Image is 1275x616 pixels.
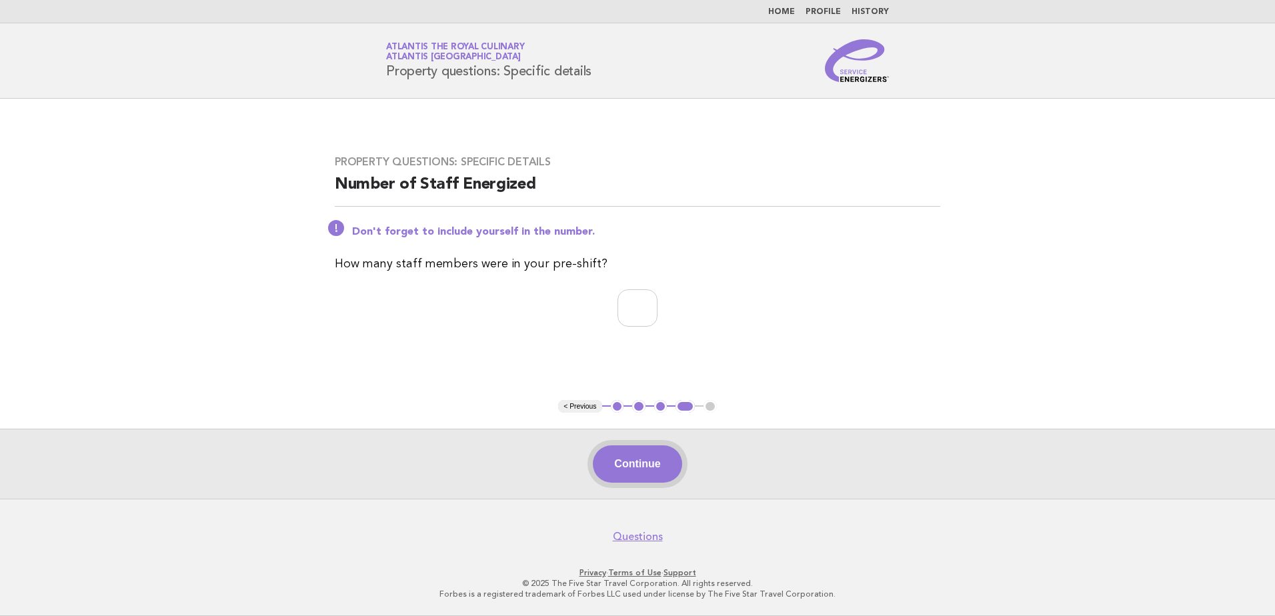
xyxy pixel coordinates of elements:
[806,8,841,16] a: Profile
[335,174,940,207] h2: Number of Staff Energized
[558,400,601,413] button: < Previous
[768,8,795,16] a: Home
[386,43,524,61] a: Atlantis the Royal CulinaryAtlantis [GEOGRAPHIC_DATA]
[611,400,624,413] button: 1
[229,578,1046,589] p: © 2025 The Five Star Travel Corporation. All rights reserved.
[654,400,668,413] button: 3
[335,155,940,169] h3: Property questions: Specific details
[825,39,889,82] img: Service Energizers
[229,589,1046,599] p: Forbes is a registered trademark of Forbes LLC used under license by The Five Star Travel Corpora...
[676,400,695,413] button: 4
[593,445,682,483] button: Continue
[608,568,662,577] a: Terms of Use
[664,568,696,577] a: Support
[229,567,1046,578] p: · ·
[386,53,521,62] span: Atlantis [GEOGRAPHIC_DATA]
[613,530,663,543] a: Questions
[632,400,646,413] button: 2
[852,8,889,16] a: History
[352,225,940,239] p: Don't forget to include yourself in the number.
[386,43,591,78] h1: Property questions: Specific details
[579,568,606,577] a: Privacy
[335,255,940,273] p: How many staff members were in your pre-shift?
